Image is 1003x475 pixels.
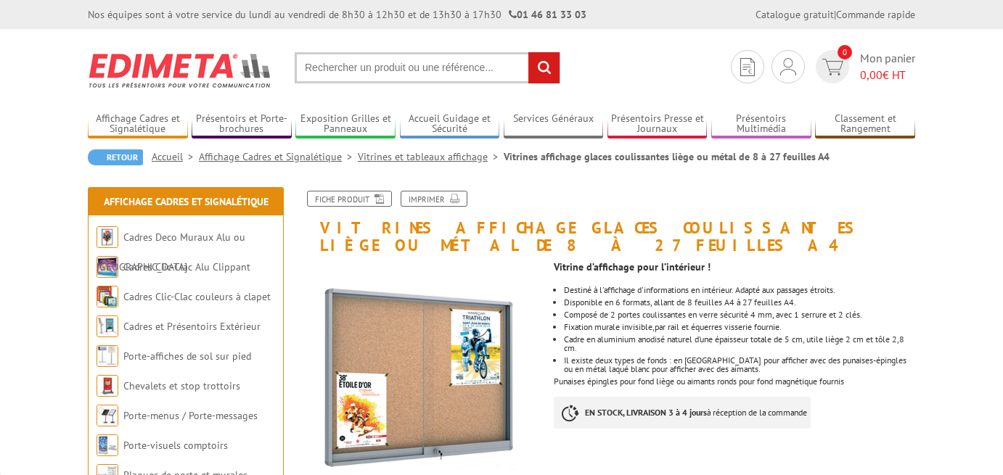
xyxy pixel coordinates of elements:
a: devis rapide 0 Mon panier 0,00€ HT [812,50,915,83]
img: devis rapide [780,58,796,75]
a: Services Généraux [504,112,604,136]
a: Porte-affiches de sol sur pied [123,350,251,363]
a: Cadres Deco Muraux Alu ou [GEOGRAPHIC_DATA] [97,231,245,273]
img: Cadres et Présentoirs Extérieur [97,315,118,337]
img: Edimeta [88,44,273,97]
span: Mon panier [860,50,915,83]
img: Porte-menus / Porte-messages [97,405,118,426]
a: Affichage Cadres et Signalétique [199,150,358,163]
img: Porte-affiches de sol sur pied [97,345,118,367]
a: Affichage Cadres et Signalétique [104,195,269,208]
a: Présentoirs Presse et Journaux [607,112,708,136]
div: Nos équipes sont à votre service du lundi au vendredi de 8h30 à 12h30 et de 13h30 à 17h30 [88,7,586,22]
span: € HT [860,67,915,83]
span: 0 [838,45,852,59]
strong: EN STOCK, LIVRAISON 3 à 4 jours [585,407,707,418]
a: Retour [88,149,143,165]
img: Cadres Deco Muraux Alu ou Bois [97,226,118,248]
a: Accueil [152,150,199,163]
a: Imprimer [401,191,467,207]
li: Vitrines affichage glaces coulissantes liège ou métal de 8 à 27 feuilles A4 [504,149,830,164]
a: Cadres Clic-Clac couleurs à clapet [123,290,271,303]
strong: Vitrine d’affichage pour l’intérieur ! [554,260,711,273]
li: Il existe deux types de fonds : en [GEOGRAPHIC_DATA] pour afficher avec des punaises-épingles ou ... [564,356,915,373]
a: Cadres et Présentoirs Extérieur [123,320,261,333]
a: Porte-visuels comptoirs [123,439,228,452]
a: Présentoirs Multimédia [711,112,811,136]
li: Disponible en 6 formats, allant de 8 feuilles A4 à 27 feuilles A4. [564,298,915,307]
input: Rechercher un produit ou une référence... [295,52,560,83]
img: devis rapide [822,59,843,75]
a: Fiche produit [307,191,392,207]
input: rechercher [528,52,560,83]
h1: Vitrines affichage glaces coulissantes liège ou métal de 8 à 27 feuilles A4 [287,191,926,254]
a: Présentoirs et Porte-brochures [192,112,292,136]
a: Porte-menus / Porte-messages [123,409,258,422]
a: Chevalets et stop trottoirs [123,379,240,392]
a: Vitrines et tableaux affichage [358,150,504,163]
img: devis rapide [740,58,755,76]
a: Affichage Cadres et Signalétique [88,112,188,136]
li: Fixation murale invisible,par rail et équerres visserie fournie. [564,323,915,331]
a: Classement et Rangement [815,112,915,136]
a: Catalogue gratuit [756,8,834,21]
p: à réception de la commande [554,397,811,429]
div: | [756,7,915,22]
a: Accueil Guidage et Sécurité [400,112,500,136]
li: Composé de 2 portes coulissantes en verre sécurité 4 mm, avec 1 serrure et 2 clés. [564,310,915,319]
a: Cadres Clic-Clac Alu Clippant [123,260,250,273]
img: Chevalets et stop trottoirs [97,375,118,397]
a: Commande rapide [836,8,915,21]
img: Porte-visuels comptoirs [97,434,118,456]
li: Destiné à l'affichage d'informations en intérieur. Adapté aux passages étroits. [564,286,915,294]
div: Punaises épingles pour fond liège ou aimants ronds pour fond magnétique fournis [554,254,926,443]
span: 0,00 [860,67,883,82]
img: Cadres Clic-Clac couleurs à clapet [97,286,118,307]
strong: 01 46 81 33 03 [509,8,586,21]
a: Exposition Grilles et Panneaux [295,112,396,136]
li: Cadre en aluminium anodisé naturel d’une épaisseur totale de 5 cm, utile liège 2 cm et tôle 2,8 cm. [564,335,915,352]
